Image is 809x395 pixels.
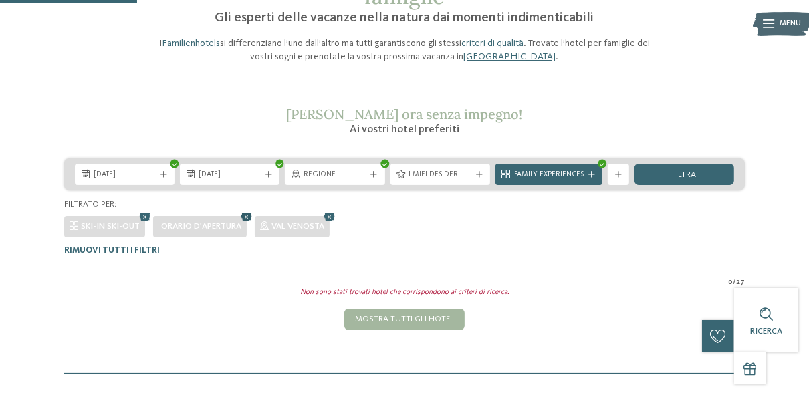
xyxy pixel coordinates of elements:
[81,222,140,231] span: SKI-IN SKI-OUT
[464,52,556,61] a: [GEOGRAPHIC_DATA]
[736,277,745,288] span: 27
[64,200,116,209] span: Filtrato per:
[64,246,160,255] span: Rimuovi tutti i filtri
[199,170,261,180] span: [DATE]
[344,309,465,330] div: Mostra tutti gli hotel
[287,106,523,122] span: [PERSON_NAME] ora senza impegno!
[672,171,696,180] span: filtra
[733,277,736,288] span: /
[59,287,750,298] div: Non sono stati trovati hotel che corrispondono ai criteri di ricerca.
[162,39,220,48] a: Familienhotels
[271,222,324,231] span: Val Venosta
[161,222,241,231] span: Orario d'apertura
[215,11,594,25] span: Gli esperti delle vacanze nella natura dai momenti indimenticabili
[409,170,471,180] span: I miei desideri
[750,327,782,336] span: Ricerca
[304,170,366,180] span: Regione
[728,277,733,288] span: 0
[514,170,584,180] span: Family Experiences
[150,37,659,63] p: I si differenziano l’uno dall’altro ma tutti garantiscono gli stessi . Trovate l’hotel per famigl...
[461,39,524,48] a: criteri di qualità
[94,170,156,180] span: [DATE]
[350,124,459,135] span: Ai vostri hotel preferiti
